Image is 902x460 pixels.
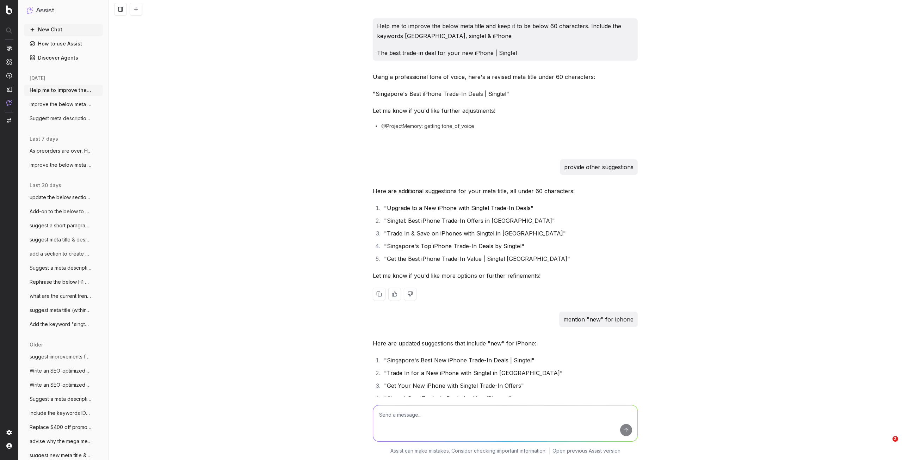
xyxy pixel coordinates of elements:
button: Help me to improve the below meta title [24,85,103,96]
span: last 30 days [30,182,61,189]
button: Rephrase the below H1 of our marketing p [24,276,103,288]
span: 2 [892,436,898,442]
li: "Singtel: Best iPhone Trade-In Offers in [GEOGRAPHIC_DATA]" [382,216,638,226]
li: "Singtel: Best Trade-In Deals for New iPhones" [382,393,638,403]
button: New Chat [24,24,103,35]
button: add a section to create an internal link [24,248,103,259]
span: Rephrase the below H1 of our marketing p [30,278,92,286]
p: Help me to improve the below meta title and keep it to be below 60 characters. Include the keywor... [377,21,634,41]
span: @ProjectMemory: getting tone_of_voice [381,123,474,130]
img: Botify logo [6,5,12,14]
button: Suggest meta description of less than 16 [24,113,103,124]
button: suggest meta title (within 60 characters [24,305,103,316]
iframe: Intercom live chat [878,436,895,453]
li: "Trade In for a New iPhone with Singtel in [GEOGRAPHIC_DATA]" [382,368,638,378]
button: Add the keyword "singtel" to the below h [24,319,103,330]
p: "Singapore's Best iPhone Trade-In Deals | Singtel" [373,89,638,99]
button: suggest meta title & description for our [24,234,103,245]
a: How to use Assist [24,38,103,49]
button: update the below section to be about new [24,192,103,203]
button: As preorders are over, Help me to mentio [24,145,103,157]
img: Switch project [7,118,11,123]
img: Setting [6,430,12,435]
p: provide other suggestions [564,162,634,172]
img: Studio [6,86,12,92]
p: Let me know if you'd like more options or further refinements! [373,271,638,281]
p: Here are additional suggestions for your meta title, all under 60 characters: [373,186,638,196]
li: "Upgrade to a New iPhone with Singtel Trade-In Deals" [382,203,638,213]
a: Open previous Assist version [552,447,620,454]
span: what are the current trending keywords f [30,293,92,300]
button: suggest a short paragraph where we can a [24,220,103,231]
img: Intelligence [6,59,12,65]
li: "Singapore's Best New iPhone Trade-In Deals | Singtel" [382,355,638,365]
button: what are the current trending keywords f [24,290,103,302]
span: Suggest meta description of less than 16 [30,115,92,122]
button: suggest improvements for the below meta [24,351,103,362]
span: Improve the below meta title but keep it [30,161,92,168]
p: Assist can make mistakes. Consider checking important information. [390,447,546,454]
button: Include the keywords IDD Calls & global [24,407,103,419]
button: Write an SEO-optimized content about the [24,365,103,376]
h1: Assist [36,6,54,16]
img: Assist [6,100,12,106]
p: Let me know if you'd like further adjustments! [373,106,638,116]
button: Suggest a meta description within 160 ch [24,262,103,274]
button: Assist [27,6,100,16]
span: As preorders are over, Help me to mentio [30,147,92,154]
span: advise why the mega menu in this page ht [30,438,92,445]
span: Include the keywords IDD Calls & global [30,410,92,417]
img: My account [6,443,12,449]
span: Add-on to the below to mention latest up [30,208,92,215]
button: advise why the mega menu in this page ht [24,436,103,447]
li: "Get the Best iPhone Trade-In Value | Singtel [GEOGRAPHIC_DATA]" [382,254,638,264]
img: Activation [6,73,12,79]
img: Analytics [6,45,12,51]
p: The best trade-in deal for your new iPhone | Singtel [377,48,634,58]
span: Suggest a meta description within 160 ch [30,264,92,271]
span: Help me to improve the below meta title [30,87,92,94]
span: suggest meta title (within 60 characters [30,307,92,314]
button: Improve the below meta title but keep it [24,159,103,171]
span: suggest improvements for the below meta [30,353,92,360]
li: "Singapore's Top iPhone Trade-In Deals by Singtel" [382,241,638,251]
p: Here are updated suggestions that include "new" for iPhone: [373,338,638,348]
span: older [30,341,43,348]
span: last 7 days [30,135,58,142]
p: mention "new" for iphone [563,314,634,324]
span: Suggest a meta description of less than [30,395,92,403]
button: Write an SEO-optimized content about the [24,379,103,391]
button: Replace $400 off promo in the below cont [24,422,103,433]
span: Add the keyword "singtel" to the below h [30,321,92,328]
button: Suggest a meta description of less than [24,393,103,405]
button: improve the below meta description: Wa [24,99,103,110]
span: suggest meta title & description for our [30,236,92,243]
a: Discover Agents [24,52,103,63]
span: suggest a short paragraph where we can a [30,222,92,229]
img: Assist [27,7,33,14]
li: "Trade In & Save on iPhones with Singtel in [GEOGRAPHIC_DATA]" [382,228,638,238]
span: Replace $400 off promo in the below cont [30,424,92,431]
span: improve the below meta description: Wa [30,101,92,108]
p: Using a professional tone of voice, here's a revised meta title under 60 characters: [373,72,638,82]
span: [DATE] [30,75,45,82]
span: Write an SEO-optimized content about the [30,367,92,374]
span: add a section to create an internal link [30,250,92,257]
li: "Get Your New iPhone with Singtel Trade-In Offers" [382,381,638,391]
button: Add-on to the below to mention latest up [24,206,103,217]
span: Write an SEO-optimized content about the [30,381,92,388]
span: update the below section to be about new [30,194,92,201]
span: suggest new meta title & description to [30,452,92,459]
